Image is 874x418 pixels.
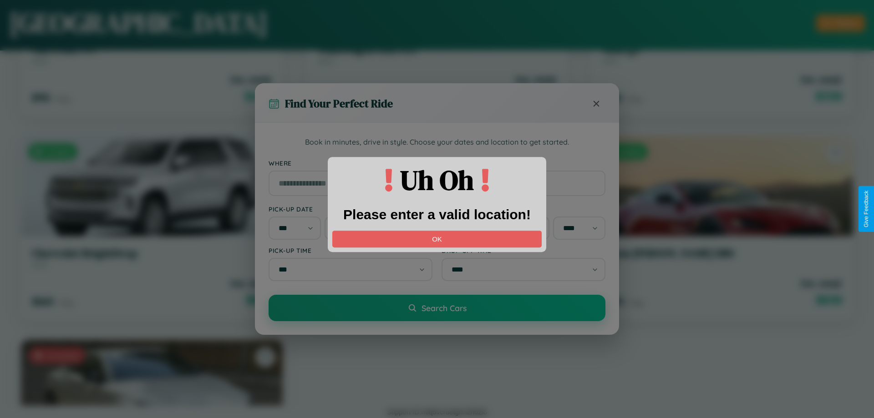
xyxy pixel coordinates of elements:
label: Pick-up Time [269,247,432,254]
span: Search Cars [422,303,467,313]
label: Drop-off Time [442,247,605,254]
h3: Find Your Perfect Ride [285,96,393,111]
label: Drop-off Date [442,205,605,213]
label: Pick-up Date [269,205,432,213]
p: Book in minutes, drive in style. Choose your dates and location to get started. [269,136,605,148]
label: Where [269,159,605,167]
